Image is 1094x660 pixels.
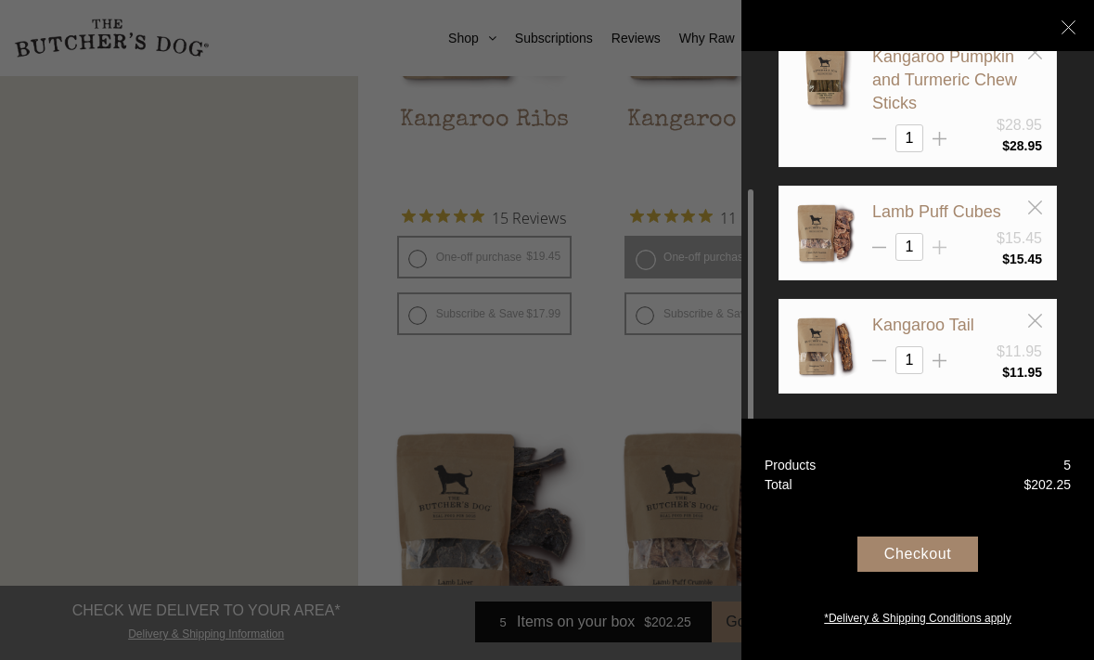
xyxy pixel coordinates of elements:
[857,537,978,572] div: Checkout
[741,419,1094,660] a: Products 5 Total $202.25 Checkout
[872,202,1001,221] a: Lamb Puff Cubes
[765,456,816,475] div: Products
[1002,252,1010,266] span: $
[1002,138,1010,153] span: $
[793,314,858,379] img: Kangaroo Tail
[997,341,1042,363] div: $11.95
[872,316,974,334] a: Kangaroo Tail
[997,227,1042,250] div: $15.45
[997,114,1042,136] div: $28.95
[741,605,1094,627] a: *Delivery & Shipping Conditions apply
[765,475,792,495] div: Total
[793,201,858,265] img: Lamb Puff Cubes
[1023,477,1031,492] span: $
[1002,138,1042,153] bdi: 28.95
[1023,477,1071,492] bdi: 202.25
[1063,456,1071,475] div: 5
[1002,252,1042,266] bdi: 15.45
[1002,365,1010,380] span: $
[1002,365,1042,380] bdi: 11.95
